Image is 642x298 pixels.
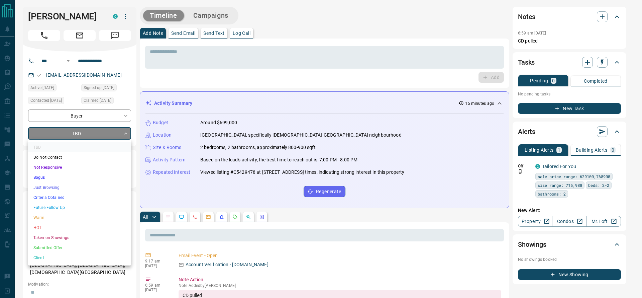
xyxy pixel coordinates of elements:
li: HOT [28,223,131,233]
li: Future Follow Up [28,203,131,213]
li: Taken on Showings [28,233,131,243]
li: Bogus [28,172,131,182]
li: Submitted Offer [28,243,131,253]
li: Just Browsing [28,182,131,193]
li: Client [28,253,131,263]
li: Do Not Contact [28,152,131,162]
li: Warm [28,213,131,223]
li: Criteria Obtained [28,193,131,203]
li: Not Responsive [28,162,131,172]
